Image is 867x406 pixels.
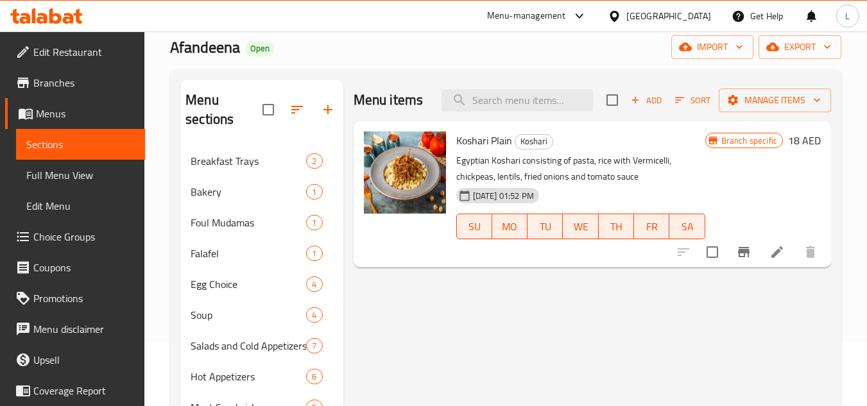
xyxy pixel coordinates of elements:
[5,344,145,375] a: Upsell
[719,89,831,112] button: Manage items
[307,340,322,352] span: 7
[364,131,446,214] img: Koshari Plain
[354,90,424,110] h2: Menu items
[170,33,240,62] span: Afandeena
[306,369,322,384] div: items
[669,214,705,239] button: SA
[468,190,539,202] span: [DATE] 01:52 PM
[191,369,306,384] span: Hot Appetizers
[180,176,343,207] div: Bakery1
[759,35,841,59] button: export
[599,214,634,239] button: TH
[626,9,711,23] div: [GEOGRAPHIC_DATA]
[307,217,322,229] span: 1
[599,87,626,114] span: Select section
[191,184,306,199] span: Bakery
[674,217,700,236] span: SA
[5,37,145,67] a: Edit Restaurant
[515,134,553,149] div: Koshari
[185,90,262,129] h2: Menu sections
[442,89,593,112] input: search
[672,90,714,110] button: Sort
[528,214,563,239] button: TU
[456,153,705,185] p: Egyptian Koshari consisting of pasta, rice with Vermicelli, chickpeas, lentils, fried onions and ...
[33,321,135,337] span: Menu disclaimer
[33,291,135,306] span: Promotions
[307,278,322,291] span: 4
[306,276,322,292] div: items
[306,215,322,230] div: items
[682,39,743,55] span: import
[306,307,322,323] div: items
[5,283,145,314] a: Promotions
[26,167,135,183] span: Full Menu View
[515,134,553,149] span: Koshari
[180,238,343,269] div: Falafel1
[626,90,667,110] span: Add item
[533,217,558,236] span: TU
[5,252,145,283] a: Coupons
[180,269,343,300] div: Egg Choice4
[307,371,322,383] span: 6
[26,137,135,152] span: Sections
[16,160,145,190] a: Full Menu View
[191,153,306,169] span: Breakfast Trays
[191,246,306,261] span: Falafel
[26,198,135,214] span: Edit Menu
[307,309,322,321] span: 4
[36,106,135,121] span: Menus
[716,135,782,147] span: Branch specific
[180,300,343,330] div: Soup4
[191,307,306,323] span: Soup
[845,9,850,23] span: L
[191,215,306,230] span: Foul Mudamas
[497,217,522,236] span: MO
[5,98,145,129] a: Menus
[462,217,487,236] span: SU
[5,67,145,98] a: Branches
[604,217,629,236] span: TH
[180,146,343,176] div: Breakfast Trays2
[33,260,135,275] span: Coupons
[33,383,135,398] span: Coverage Report
[699,239,726,266] span: Select to update
[307,186,322,198] span: 1
[306,153,322,169] div: items
[5,314,145,344] a: Menu disclaimer
[191,276,306,292] span: Egg Choice
[769,244,785,260] a: Edit menu item
[16,190,145,221] a: Edit Menu
[313,94,343,125] button: Add section
[667,90,719,110] span: Sort items
[639,217,664,236] span: FR
[634,214,669,239] button: FR
[5,221,145,252] a: Choice Groups
[675,93,710,108] span: Sort
[33,229,135,244] span: Choice Groups
[487,8,566,24] div: Menu-management
[16,129,145,160] a: Sections
[180,207,343,238] div: Foul Mudamas1
[255,96,282,123] span: Select all sections
[769,39,831,55] span: export
[33,44,135,60] span: Edit Restaurant
[33,75,135,90] span: Branches
[629,93,664,108] span: Add
[788,131,821,149] h6: 18 AED
[671,35,753,59] button: import
[626,90,667,110] button: Add
[191,338,306,353] span: Salads and Cold Appetizers
[282,94,313,125] span: Sort sections
[5,375,145,406] a: Coverage Report
[456,214,492,239] button: SU
[729,92,821,108] span: Manage items
[180,361,343,392] div: Hot Appetizers6
[492,214,528,239] button: MO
